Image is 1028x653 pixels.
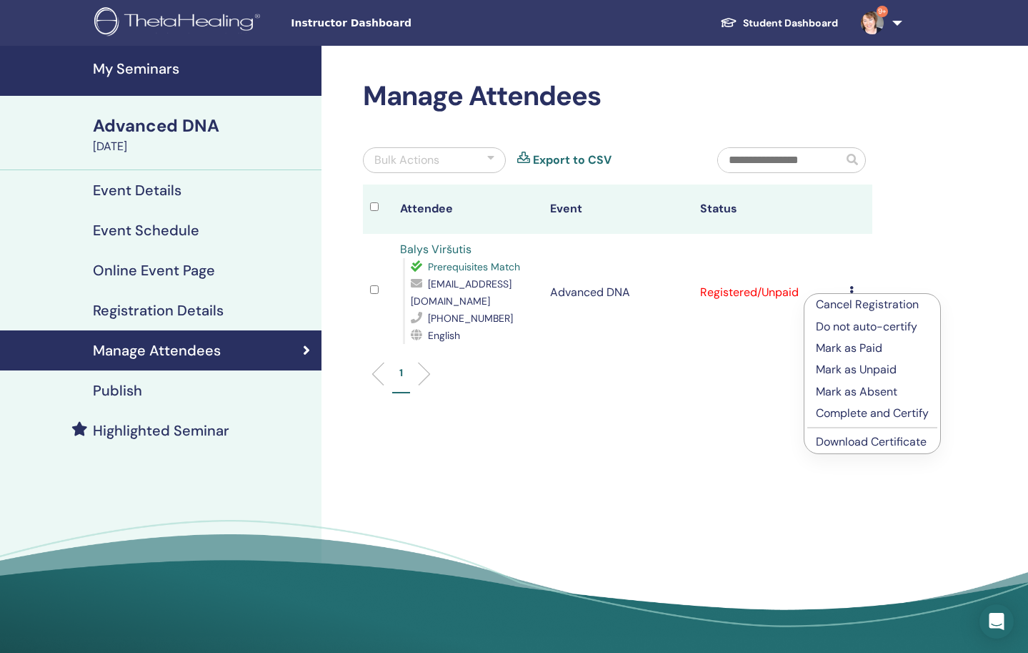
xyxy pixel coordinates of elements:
span: 9+ [877,6,888,17]
a: Balys Viršutis [400,242,471,257]
a: Student Dashboard [709,10,849,36]
h4: My Seminars [93,60,313,77]
a: Advanced DNA[DATE] [84,114,321,155]
h2: Manage Attendees [363,80,872,113]
span: Prerequisites Match [428,260,520,273]
img: graduation-cap-white.svg [720,16,737,29]
div: Advanced DNA [93,114,313,138]
p: Complete and Certify [816,405,929,422]
div: Open Intercom Messenger [979,604,1014,639]
h4: Event Details [93,182,181,199]
p: Mark as Absent [816,383,929,401]
h4: Publish [93,382,142,399]
td: Advanced DNA [543,234,693,351]
a: Download Certificate [816,434,927,449]
p: Mark as Unpaid [816,361,929,378]
th: Event [543,185,693,234]
span: [PHONE_NUMBER] [428,312,513,325]
th: Attendee [393,185,543,234]
div: [DATE] [93,138,313,155]
span: English [428,329,460,342]
img: default.jpg [861,11,884,34]
h4: Highlighted Seminar [93,422,229,439]
span: [EMAIL_ADDRESS][DOMAIN_NAME] [411,278,511,308]
h4: Event Schedule [93,222,199,239]
p: Cancel Registration [816,296,929,313]
th: Status [693,185,843,234]
h4: Manage Attendees [93,342,221,359]
span: Instructor Dashboard [291,16,505,31]
a: Export to CSV [533,152,612,169]
p: Mark as Paid [816,340,929,357]
img: logo.png [94,7,265,39]
h4: Online Event Page [93,262,215,279]
h4: Registration Details [93,302,224,319]
div: Bulk Actions [374,152,439,169]
p: Do not auto-certify [816,318,929,335]
p: 1 [399,365,403,380]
